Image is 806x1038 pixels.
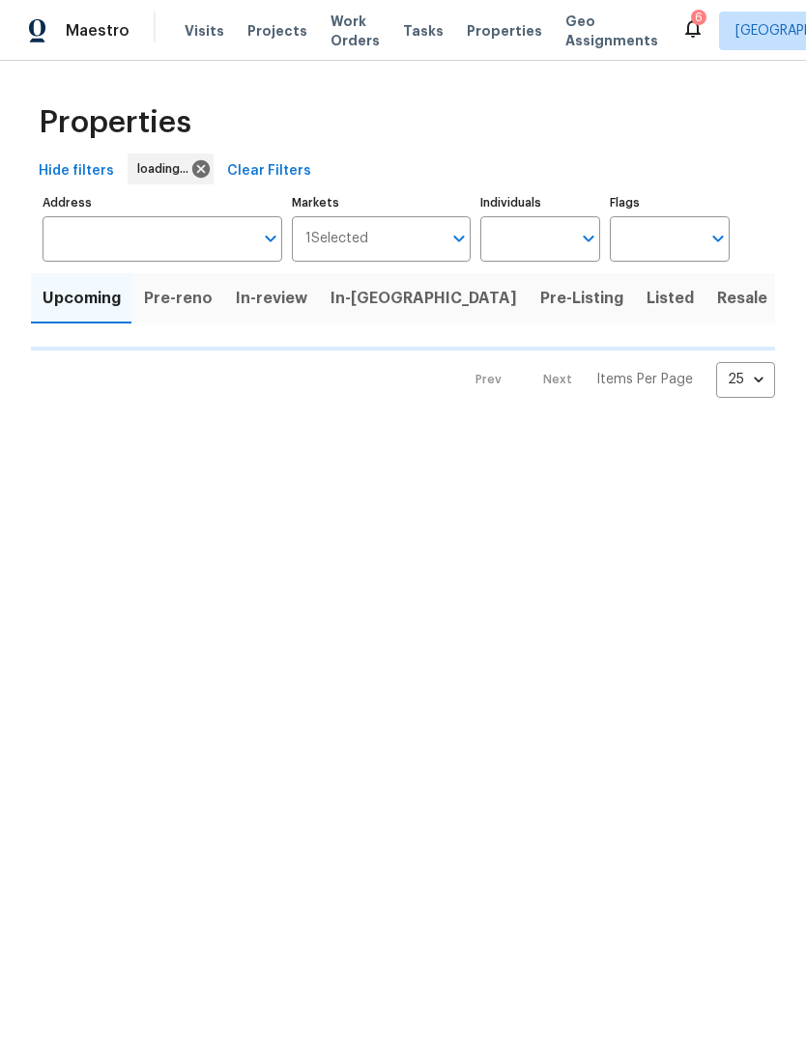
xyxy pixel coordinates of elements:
[247,21,307,41] span: Projects
[137,159,196,179] span: loading...
[219,154,319,189] button: Clear Filters
[717,285,767,312] span: Resale
[43,197,282,209] label: Address
[331,12,380,50] span: Work Orders
[716,354,775,405] div: 25
[66,21,130,41] span: Maestro
[257,225,284,252] button: Open
[480,197,600,209] label: Individuals
[610,197,730,209] label: Flags
[39,113,191,132] span: Properties
[39,159,114,183] span: Hide filters
[43,285,121,312] span: Upcoming
[565,12,658,50] span: Geo Assignments
[185,21,224,41] span: Visits
[457,362,775,398] nav: Pagination Navigation
[446,225,473,252] button: Open
[695,8,703,27] div: 6
[292,197,472,209] label: Markets
[540,285,623,312] span: Pre-Listing
[331,285,517,312] span: In-[GEOGRAPHIC_DATA]
[305,231,368,247] span: 1 Selected
[128,154,214,184] div: loading...
[236,285,307,312] span: In-review
[467,21,542,41] span: Properties
[647,285,694,312] span: Listed
[227,159,311,183] span: Clear Filters
[144,285,213,312] span: Pre-reno
[596,370,693,389] p: Items Per Page
[31,154,122,189] button: Hide filters
[705,225,732,252] button: Open
[575,225,602,252] button: Open
[403,24,444,38] span: Tasks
